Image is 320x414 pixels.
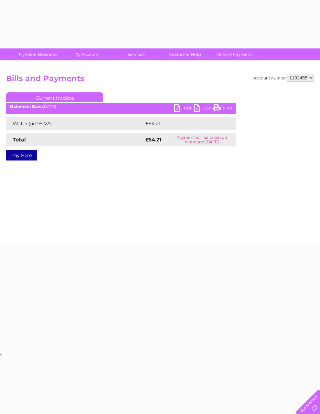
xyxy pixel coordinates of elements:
[213,104,232,114] a: Print
[6,150,37,160] a: Pay Here
[60,48,113,60] a: My Account
[168,133,236,146] td: Payment will be taken on or around [DATE]
[9,104,43,109] b: Statement Date:
[145,137,161,143] strong: £64.21
[6,92,103,102] a: Current Invoice
[144,117,222,130] td: £64.21
[194,104,213,114] a: CSV
[11,48,64,60] a: My Clear Business
[174,104,194,114] a: PDF
[6,117,144,130] td: Water @ 0% VAT
[158,48,212,60] a: Customer Help
[253,74,314,82] div: Account number
[6,104,236,109] div: [DATE]
[13,137,26,143] strong: Total
[109,48,163,60] a: Services
[6,74,314,86] h2: Bills and Payments
[208,48,261,60] a: Make A Payment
